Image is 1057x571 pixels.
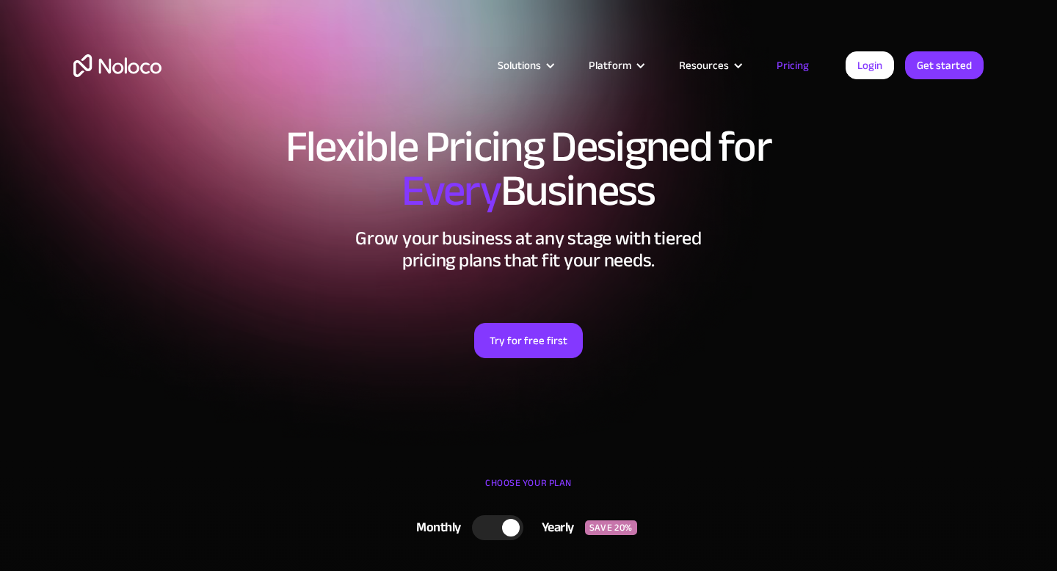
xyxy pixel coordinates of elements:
[758,56,827,75] a: Pricing
[73,472,984,509] div: CHOOSE YOUR PLAN
[73,54,161,77] a: home
[523,517,585,539] div: Yearly
[661,56,758,75] div: Resources
[479,56,570,75] div: Solutions
[570,56,661,75] div: Platform
[73,125,984,213] h1: Flexible Pricing Designed for Business
[398,517,472,539] div: Monthly
[905,51,984,79] a: Get started
[402,150,501,232] span: Every
[589,56,631,75] div: Platform
[474,323,583,358] a: Try for free first
[498,56,541,75] div: Solutions
[846,51,894,79] a: Login
[585,520,637,535] div: SAVE 20%
[73,228,984,272] h2: Grow your business at any stage with tiered pricing plans that fit your needs.
[679,56,729,75] div: Resources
